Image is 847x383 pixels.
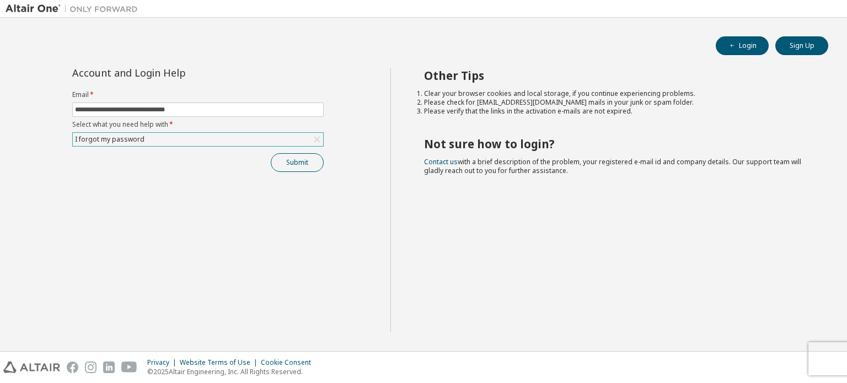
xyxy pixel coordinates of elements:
[72,90,324,99] label: Email
[424,157,801,175] span: with a brief description of the problem, your registered e-mail id and company details. Our suppo...
[180,358,261,367] div: Website Terms of Use
[424,107,809,116] li: Please verify that the links in the activation e-mails are not expired.
[424,157,458,166] a: Contact us
[73,133,323,146] div: I forgot my password
[716,36,769,55] button: Login
[103,362,115,373] img: linkedin.svg
[67,362,78,373] img: facebook.svg
[72,120,324,129] label: Select what you need help with
[261,358,318,367] div: Cookie Consent
[3,362,60,373] img: altair_logo.svg
[85,362,97,373] img: instagram.svg
[121,362,137,373] img: youtube.svg
[271,153,324,172] button: Submit
[73,133,146,145] div: I forgot my password
[147,358,180,367] div: Privacy
[424,137,809,151] h2: Not sure how to login?
[6,3,143,14] img: Altair One
[424,98,809,107] li: Please check for [EMAIL_ADDRESS][DOMAIN_NAME] mails in your junk or spam folder.
[147,367,318,376] p: © 2025 Altair Engineering, Inc. All Rights Reserved.
[775,36,828,55] button: Sign Up
[72,68,274,77] div: Account and Login Help
[424,68,809,83] h2: Other Tips
[424,89,809,98] li: Clear your browser cookies and local storage, if you continue experiencing problems.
